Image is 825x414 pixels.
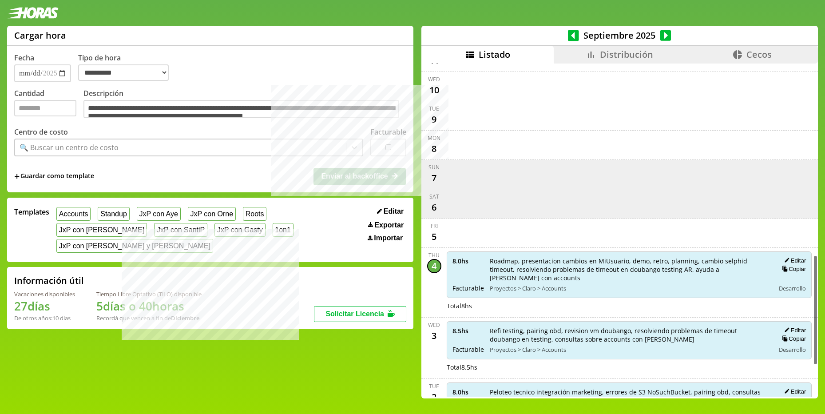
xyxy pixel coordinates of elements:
span: Desarrollo [779,346,806,354]
h2: Información útil [14,275,84,287]
div: 7 [427,171,441,185]
div: Wed [428,321,440,329]
span: + [14,171,20,181]
span: 8.0 hs [452,388,484,396]
b: Diciembre [171,314,199,322]
label: Descripción [83,88,406,121]
label: Tipo de hora [78,53,176,82]
div: Mon [428,134,440,142]
button: Exportar [365,221,406,230]
div: 9 [427,112,441,127]
span: Refi testing, pairing obd, revision vm doubango, resolviendo problemas de timeout doubango en tes... [490,326,769,343]
div: Tiempo Libre Optativo (TiLO) disponible [96,290,202,298]
div: 10 [427,83,441,97]
div: 3 [427,329,441,343]
div: Tue [429,105,439,112]
span: Septiembre 2025 [579,29,660,41]
button: Copiar [779,265,806,273]
img: logotipo [7,7,59,19]
button: Solicitar Licencia [314,306,406,322]
span: Distribución [600,48,653,60]
div: Fri [431,222,438,230]
button: Copiar [779,396,806,404]
button: Copiar [779,335,806,342]
div: 8 [427,142,441,156]
button: JxP con [PERSON_NAME] y [PERSON_NAME] [56,239,213,253]
div: 5 [427,230,441,244]
label: Fecha [14,53,34,63]
button: Editar [781,326,806,334]
label: Facturable [370,127,406,137]
button: JxP con SantiP [154,223,207,237]
div: De otros años: 10 días [14,314,75,322]
div: Thu [428,251,440,259]
span: 8.0 hs [452,257,484,265]
span: Listado [479,48,510,60]
button: Editar [374,207,406,216]
div: Sat [429,193,439,200]
span: Proyectos > Claro > Accounts [490,346,769,354]
span: Desarrollo [779,284,806,292]
button: Standup [98,207,129,221]
h1: 27 días [14,298,75,314]
span: Exportar [374,221,404,229]
div: 2 [427,390,441,404]
span: Cecos [746,48,772,60]
h1: Cargar hora [14,29,66,41]
span: Importar [374,234,403,242]
div: Tue [429,382,439,390]
textarea: Descripción [83,100,399,119]
span: Roadmap, presentacion cambios en MiUsuario, demo, retro, planning, cambio selphid timeout, resolv... [490,257,769,282]
div: scrollable content [421,64,818,397]
span: Templates [14,207,49,217]
button: Accounts [56,207,91,221]
div: Recordá que vencen a fin de [96,314,202,322]
span: 8.5 hs [452,326,484,335]
button: JxP con Orne [188,207,236,221]
div: 6 [427,200,441,215]
div: Wed [428,76,440,83]
div: Sun [428,163,440,171]
label: Cantidad [14,88,83,121]
button: 1on1 [273,223,294,237]
div: Vacaciones disponibles [14,290,75,298]
label: Centro de costo [14,127,68,137]
div: 🔍 Buscar un centro de costo [20,143,119,152]
span: Facturable [452,284,484,292]
div: 4 [427,259,441,273]
span: Peloteo tecnico integración marketing, errores de S3 NoSuchBucket, pairing obd, consultas sobre u... [490,388,769,405]
button: JxP con Gasty [214,223,265,237]
h1: 5 días o 40 horas [96,298,202,314]
div: Total 8.5 hs [447,363,812,371]
button: Editar [781,388,806,395]
input: Cantidad [14,100,76,116]
button: Roots [243,207,266,221]
span: +Guardar como template [14,171,94,181]
span: Proyectos > Claro > Accounts [490,284,769,292]
button: JxP con [PERSON_NAME] [56,223,147,237]
span: Facturable [452,345,484,354]
button: Editar [781,257,806,264]
button: JxP con Aye [137,207,181,221]
select: Tipo de hora [78,64,169,81]
span: Editar [384,207,404,215]
div: Total 8 hs [447,302,812,310]
span: Solicitar Licencia [325,310,384,318]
